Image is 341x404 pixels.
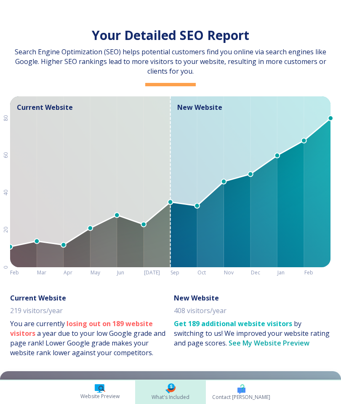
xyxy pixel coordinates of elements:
p: You are currently a year due to your low Google grade and page rank! Lower Google grade makes you... [10,319,167,358]
h6: Feb [304,268,331,277]
h6: New Website [174,294,219,303]
h6: Apr [64,268,91,277]
strong: Get 189 additional website visitors [174,319,292,328]
p: 408 visitors/year [174,306,226,316]
h6: Sep [170,268,197,277]
button: Contact [PERSON_NAME] [206,380,277,404]
h6: May [91,268,117,277]
h6: Dec [251,268,278,277]
strong: losing out on 189 website visitors [10,319,153,338]
h6: Feb [10,268,37,277]
a: Website Preview [64,380,135,404]
h6: Nov [224,268,251,277]
span: Website Preview [80,393,120,400]
span: What's Included [152,393,189,401]
span: Contact [PERSON_NAME] [212,394,270,400]
p: by switching to us! [174,319,331,348]
h6: Current Website [10,294,66,303]
a: See My Website Preview [229,338,309,348]
h6: Mar [37,268,64,277]
h6: Jan [277,268,304,277]
h6: Jun [117,268,144,277]
a: What's Included [135,380,206,404]
div: We improved your website rating and page scores. [174,329,330,348]
p: 219 visitors/year [10,306,63,316]
h6: Oct [197,268,224,277]
h6: [DATE] [144,268,171,277]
